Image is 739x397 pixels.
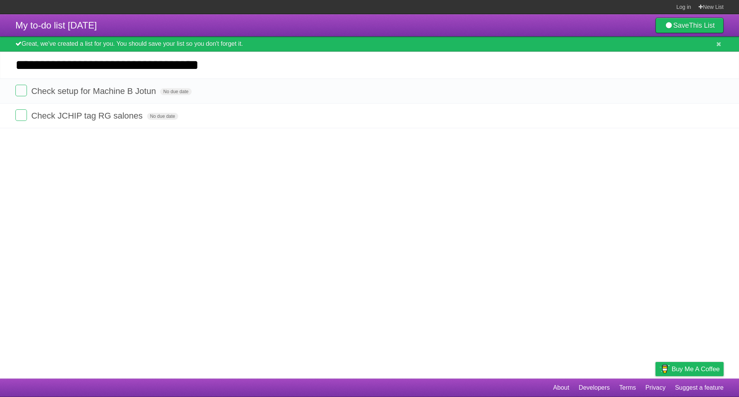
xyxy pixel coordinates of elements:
span: Check setup for Machine B Jotun [31,86,158,96]
span: Check JCHIP tag RG salones [31,111,144,121]
img: Buy me a coffee [659,362,670,375]
a: Suggest a feature [675,380,724,395]
a: About [553,380,569,395]
label: Done [15,109,27,121]
a: Developers [578,380,610,395]
b: This List [689,22,715,29]
label: Done [15,85,27,96]
span: No due date [160,88,191,95]
span: No due date [147,113,178,120]
span: My to-do list [DATE] [15,20,97,30]
a: Privacy [645,380,665,395]
a: SaveThis List [655,18,724,33]
a: Terms [619,380,636,395]
span: Buy me a coffee [672,362,720,376]
a: Buy me a coffee [655,362,724,376]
